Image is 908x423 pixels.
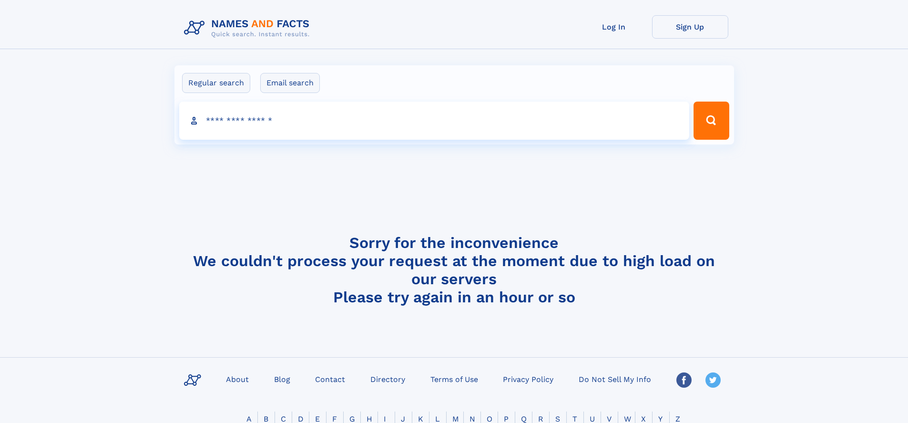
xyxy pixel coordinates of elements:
a: About [222,372,253,386]
label: Email search [260,73,320,93]
button: Search Button [694,102,729,140]
label: Regular search [182,73,250,93]
img: Logo Names and Facts [180,15,317,41]
a: Log In [576,15,652,39]
input: search input [179,102,690,140]
h4: Sorry for the inconvenience We couldn't process your request at the moment due to high load on ou... [180,234,728,306]
a: Do Not Sell My Info [575,372,655,386]
a: Blog [270,372,294,386]
a: Privacy Policy [499,372,557,386]
a: Contact [311,372,349,386]
a: Directory [367,372,409,386]
img: Facebook [676,372,692,388]
a: Sign Up [652,15,728,39]
img: Twitter [705,372,721,388]
a: Terms of Use [427,372,482,386]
